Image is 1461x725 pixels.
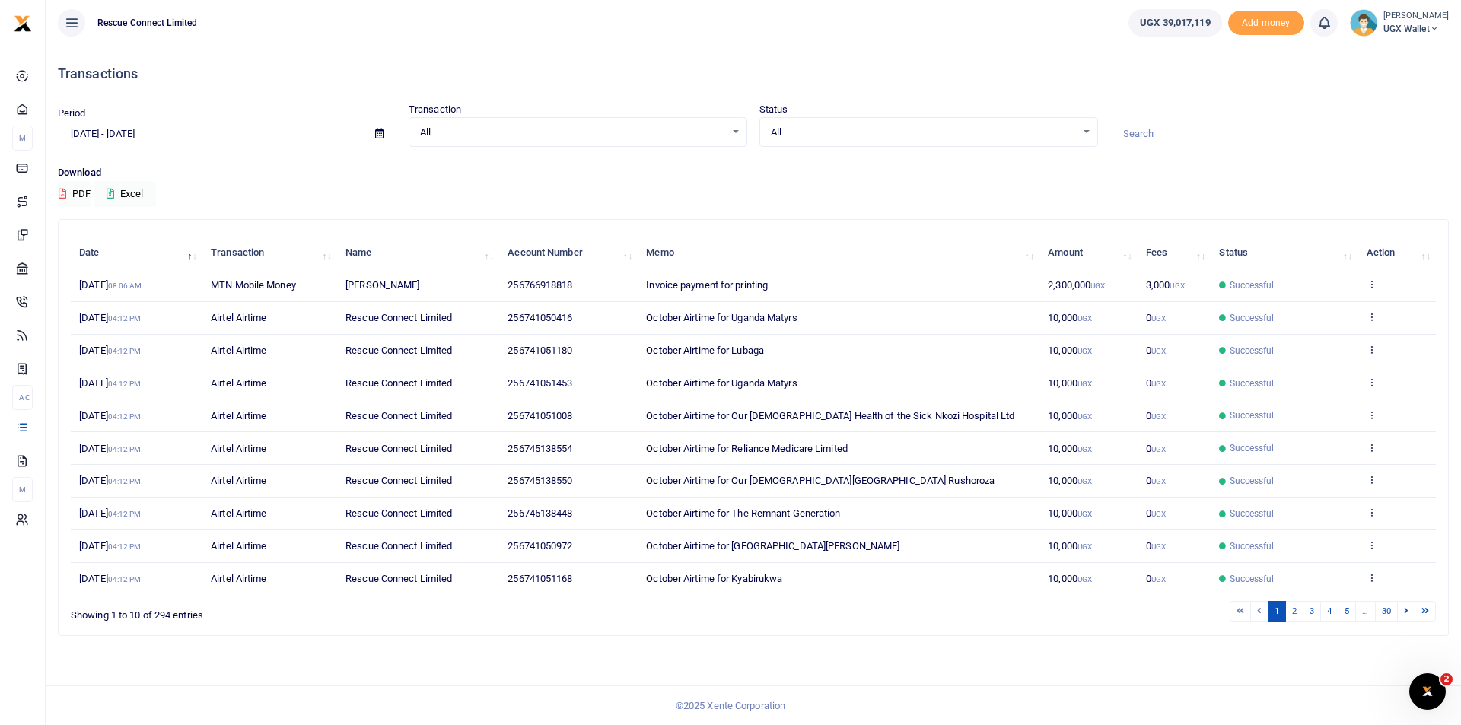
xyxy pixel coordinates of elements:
span: Rescue Connect Limited [345,443,452,454]
span: Rescue Connect Limited [345,475,452,486]
span: 10,000 [1048,507,1092,519]
span: UGX 39,017,119 [1140,15,1210,30]
small: UGX [1077,314,1092,323]
span: 2,300,000 [1048,279,1105,291]
span: Successful [1230,474,1275,488]
span: 0 [1146,573,1166,584]
span: October Airtime for The Remnant Generation [646,507,840,519]
th: Date: activate to sort column descending [71,237,202,269]
li: Toup your wallet [1228,11,1304,36]
span: Successful [1230,539,1275,553]
span: Rescue Connect Limited [91,16,203,30]
span: Airtel Airtime [211,312,266,323]
span: October Airtime for Lubaga [646,345,764,356]
span: 10,000 [1048,377,1092,389]
input: Search [1110,121,1449,147]
span: 2 [1440,673,1453,685]
span: UGX Wallet [1383,22,1449,36]
span: Airtel Airtime [211,507,266,519]
span: Rescue Connect Limited [345,377,452,389]
a: Add money [1228,16,1304,27]
small: 04:12 PM [108,477,142,485]
li: Wallet ballance [1122,9,1227,37]
small: 04:12 PM [108,575,142,583]
span: Rescue Connect Limited [345,573,452,584]
small: UGX [1077,510,1092,518]
span: Rescue Connect Limited [345,507,452,519]
span: 10,000 [1048,475,1092,486]
span: [DATE] [79,507,141,519]
span: Successful [1230,572,1275,586]
span: 10,000 [1048,312,1092,323]
a: UGX 39,017,119 [1128,9,1221,37]
th: Action: activate to sort column ascending [1358,237,1436,269]
span: 0 [1146,540,1166,552]
small: UGX [1077,445,1092,453]
span: Successful [1230,311,1275,325]
span: 256741051008 [508,410,572,421]
span: October Airtime for Uganda Matyrs [646,377,797,389]
span: Airtel Airtime [211,410,266,421]
small: UGX [1151,347,1166,355]
a: 2 [1285,601,1303,622]
span: Successful [1230,507,1275,520]
li: M [12,126,33,151]
span: October Airtime for [GEOGRAPHIC_DATA][PERSON_NAME] [646,540,899,552]
small: 04:12 PM [108,412,142,421]
span: Airtel Airtime [211,573,266,584]
small: 04:12 PM [108,347,142,355]
small: UGX [1151,380,1166,388]
small: [PERSON_NAME] [1383,10,1449,23]
span: Successful [1230,409,1275,422]
li: M [12,477,33,502]
span: [DATE] [79,540,141,552]
small: UGX [1077,347,1092,355]
th: Amount: activate to sort column ascending [1039,237,1138,269]
a: 3 [1303,601,1321,622]
small: 04:12 PM [108,510,142,518]
span: 10,000 [1048,573,1092,584]
span: 10,000 [1048,410,1092,421]
span: Airtel Airtime [211,443,266,454]
span: Add money [1228,11,1304,36]
th: Status: activate to sort column ascending [1211,237,1358,269]
span: [DATE] [79,377,141,389]
span: 256741050972 [508,540,572,552]
small: UGX [1077,412,1092,421]
span: Rescue Connect Limited [345,312,452,323]
small: UGX [1151,477,1166,485]
span: 256741051453 [508,377,572,389]
span: 0 [1146,377,1166,389]
span: 256745138448 [508,507,572,519]
span: Airtel Airtime [211,540,266,552]
span: October Airtime for Our [DEMOGRAPHIC_DATA] Health of the Sick Nkozi Hospital Ltd [646,410,1014,421]
th: Fees: activate to sort column ascending [1138,237,1211,269]
small: 04:12 PM [108,445,142,453]
span: [DATE] [79,312,141,323]
small: UGX [1151,412,1166,421]
span: 10,000 [1048,540,1092,552]
span: 3,000 [1146,279,1185,291]
div: Showing 1 to 10 of 294 entries [71,599,634,623]
a: 30 [1375,601,1398,622]
small: UGX [1151,445,1166,453]
span: Successful [1230,278,1275,292]
small: UGX [1077,380,1092,388]
li: Ac [12,385,33,410]
small: UGX [1090,281,1105,290]
span: [DATE] [79,443,141,454]
small: 04:12 PM [108,314,142,323]
span: Successful [1230,377,1275,390]
span: 0 [1146,345,1166,356]
span: 256741050416 [508,312,572,323]
h4: Transactions [58,65,1449,82]
label: Transaction [409,102,461,117]
span: Rescue Connect Limited [345,540,452,552]
a: profile-user [PERSON_NAME] UGX Wallet [1350,9,1449,37]
span: 0 [1146,507,1166,519]
small: UGX [1151,542,1166,551]
span: 0 [1146,443,1166,454]
span: 0 [1146,312,1166,323]
small: 08:06 AM [108,281,142,290]
a: logo-small logo-large logo-large [14,17,32,28]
